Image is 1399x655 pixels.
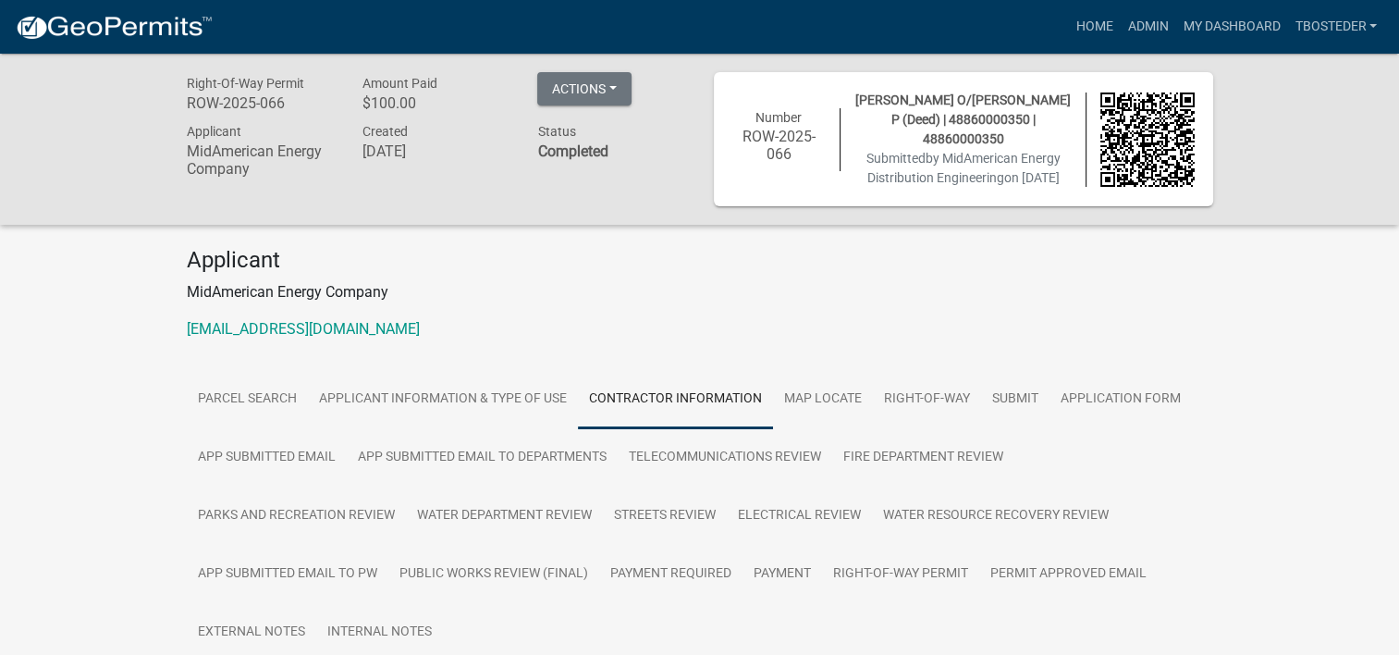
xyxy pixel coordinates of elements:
[742,545,822,604] a: Payment
[388,545,599,604] a: Public Works Review (Final)
[187,545,388,604] a: App Submitted Email to PW
[362,124,407,139] span: Created
[187,247,1213,274] h4: Applicant
[362,94,509,112] h6: $100.00
[187,142,335,178] h6: MidAmerican Energy Company
[1100,93,1195,187] img: QR code
[618,428,832,488] a: Telecommunications Review
[347,428,618,488] a: App Submitted Email to Departments
[732,128,827,163] h6: ROW-2025-066
[187,320,420,338] a: [EMAIL_ADDRESS][DOMAIN_NAME]
[873,370,981,429] a: Right-of-Way
[537,124,575,139] span: Status
[406,487,603,546] a: Water Department Review
[1049,370,1192,429] a: Application Form
[1120,9,1175,44] a: Admin
[979,545,1158,604] a: Permit Approved Email
[872,487,1120,546] a: Water Resource Recovery Review
[755,110,802,125] span: Number
[603,487,727,546] a: Streets Review
[187,487,406,546] a: Parks and Recreation Review
[1175,9,1287,44] a: My Dashboard
[187,94,335,112] h6: ROW-2025-066
[187,124,241,139] span: Applicant
[599,545,742,604] a: Payment Required
[187,281,1213,303] p: MidAmerican Energy Company
[867,151,1061,185] span: by MidAmerican Energy Distribution Engineering
[822,545,979,604] a: Right-Of-Way Permit
[866,151,1061,185] span: Submitted on [DATE]
[727,487,872,546] a: Electrical Review
[1068,9,1120,44] a: Home
[187,370,308,429] a: Parcel search
[537,142,607,160] strong: Completed
[773,370,873,429] a: Map Locate
[832,428,1014,488] a: Fire Department Review
[187,428,347,488] a: App Submitted Email
[981,370,1049,429] a: Submit
[578,370,773,429] a: Contractor Information
[362,142,509,160] h6: [DATE]
[1287,9,1384,44] a: tbosteder
[187,76,304,91] span: Right-Of-Way Permit
[537,72,632,105] button: Actions
[855,93,1071,146] span: [PERSON_NAME] O/[PERSON_NAME] P (Deed) | 48860000350 | 48860000350
[362,76,436,91] span: Amount Paid
[308,370,578,429] a: Applicant Information & Type of Use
